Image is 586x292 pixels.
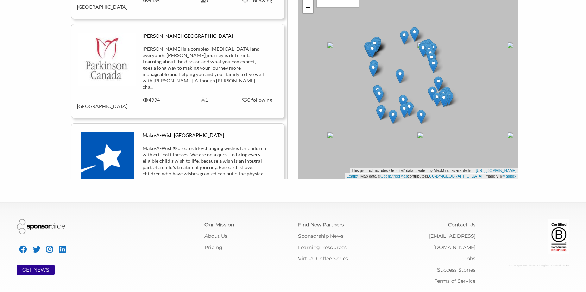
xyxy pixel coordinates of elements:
[298,233,344,239] a: Sponsorship News
[22,267,49,273] a: GET NEWS
[17,219,65,234] img: Sponsor Circle Logo
[77,132,278,209] a: Make-A-Wish [GEOGRAPHIC_DATA] Make-A-Wish® creates life-changing wishes for children with critica...
[204,233,227,239] a: About Us
[78,33,136,86] img: qnfhzv5vqnp3ityuelxa
[298,255,348,262] a: Virtual Coffee Series
[72,97,125,110] div: [GEOGRAPHIC_DATA]
[464,255,475,262] a: Jobs
[143,145,266,183] div: Make-A-Wish® creates life-changing wishes for children with critical illnesses. We are on a quest...
[303,2,313,13] a: Zoom out
[486,260,569,271] div: © 2025 Sponsor Circle - All Rights Reserved
[236,97,279,103] div: 0 following
[347,174,358,178] a: Leaflet
[429,174,482,178] a: CC-BY-[GEOGRAPHIC_DATA]
[77,33,278,110] a: [PERSON_NAME] [GEOGRAPHIC_DATA] [PERSON_NAME] is a complex [MEDICAL_DATA] and everyone’s [PERSON_...
[178,97,231,103] div: 1
[561,264,569,267] span: C: U:
[143,33,266,39] div: [PERSON_NAME] [GEOGRAPHIC_DATA]
[437,267,475,273] a: Success Stories
[429,233,475,250] a: [EMAIL_ADDRESS][DOMAIN_NAME]
[548,219,569,254] img: Certified Corporation Pending Logo
[345,173,518,179] div: | Map data © contributors, , Imagery ©
[380,174,408,178] a: OpenStreetMap
[435,278,475,284] a: Terms of Service
[350,168,518,174] div: This product includes GeoLite2 data created by MaxMind, available from
[81,132,134,185] img: eiqr2cmhpbk63sli0hhj
[563,264,567,267] a: cct
[125,97,178,103] div: 4994
[204,244,222,250] a: Pricing
[448,222,475,228] a: Contact Us
[143,46,266,90] div: [PERSON_NAME] is a complex [MEDICAL_DATA] and everyone’s [PERSON_NAME] journey is different. Lear...
[298,222,344,228] a: Find New Partners
[503,174,516,178] a: Mapbox
[298,244,347,250] a: Learning Resources
[143,132,266,138] div: Make-A-Wish [GEOGRAPHIC_DATA]
[204,222,234,228] a: Our Mission
[476,168,517,173] a: [URL][DOMAIN_NAME]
